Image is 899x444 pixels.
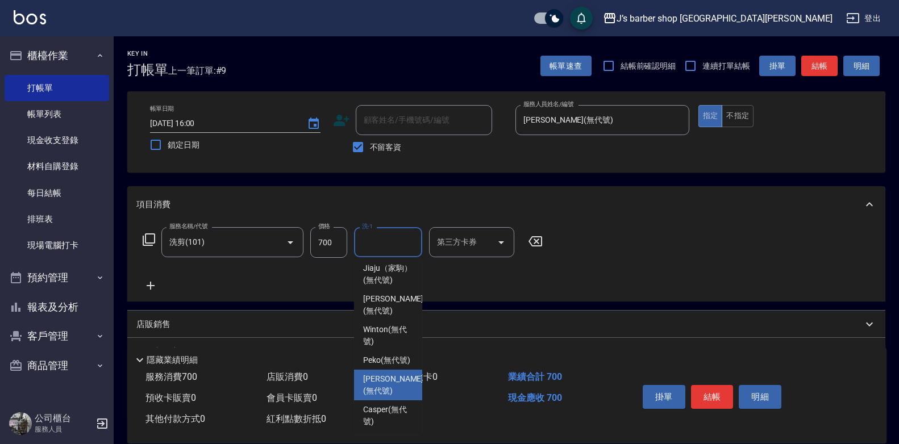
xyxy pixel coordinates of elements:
button: Open [281,233,299,252]
label: 服務人員姓名/編號 [523,100,573,108]
span: Jiaju（家駒） (無代號) [363,262,413,286]
button: save [570,7,593,30]
span: 上一筆訂單:#9 [168,64,227,78]
input: YYYY/MM/DD hh:mm [150,114,295,133]
img: Person [9,412,32,435]
button: J’s barber shop [GEOGRAPHIC_DATA][PERSON_NAME] [598,7,837,30]
a: 現場電腦打卡 [5,232,109,258]
p: 服務人員 [35,424,93,434]
button: 掛單 [759,56,796,77]
button: 掛單 [643,385,685,409]
button: 指定 [698,105,723,127]
span: 不留客資 [370,141,402,153]
p: 隱藏業績明細 [147,354,198,366]
button: 明細 [843,56,880,77]
h5: 公司櫃台 [35,413,93,424]
a: 排班表 [5,206,109,232]
label: 帳單日期 [150,104,174,113]
a: 打帳單 [5,75,109,101]
span: Winton (無代號) [363,324,413,347]
span: 店販消費 0 [267,371,308,382]
h3: 打帳單 [127,62,168,78]
a: 材料自購登錄 [5,153,109,179]
button: 登出 [842,8,885,29]
a: 現金收支登錄 [5,127,109,153]
button: 明細 [739,385,781,409]
button: 結帳 [691,385,734,409]
span: 現金應收 700 [508,392,562,403]
span: 會員卡販賣 0 [267,392,317,403]
span: 服務消費 700 [145,371,197,382]
a: 帳單列表 [5,101,109,127]
span: 連續打單結帳 [702,60,750,72]
h2: Key In [127,50,168,57]
button: 報表及分析 [5,292,109,322]
button: 預約管理 [5,263,109,292]
p: 店販銷售 [136,319,170,330]
span: [PERSON_NAME] (無代號) [363,373,423,397]
span: [PERSON_NAME] (無代號) [363,293,423,317]
span: Peko (無代號) [363,354,410,366]
button: Open [492,233,510,252]
span: 紅利點數折抵 0 [267,413,326,424]
label: 服務名稱/代號 [169,222,207,231]
span: 鎖定日期 [168,139,199,151]
button: Choose date, selected date is 2025-09-20 [300,110,327,137]
label: 價格 [318,222,330,231]
img: Logo [14,10,46,24]
span: 結帳前確認明細 [621,60,676,72]
div: 項目消費 [127,186,885,223]
p: 預收卡販賣 [136,346,179,358]
button: 結帳 [801,56,838,77]
div: 店販銷售 [127,311,885,338]
span: Casper (無代號) [363,404,413,428]
span: 業績合計 700 [508,371,562,382]
label: 洗-1 [362,222,373,231]
a: 每日結帳 [5,180,109,206]
button: 帳單速查 [540,56,592,77]
p: 項目消費 [136,199,170,211]
span: 預收卡販賣 0 [145,392,196,403]
div: J’s barber shop [GEOGRAPHIC_DATA][PERSON_NAME] [617,11,833,26]
button: 客戶管理 [5,321,109,351]
div: 預收卡販賣 [127,338,885,365]
span: 其他付款方式 0 [145,413,205,424]
button: 不指定 [722,105,754,127]
button: 商品管理 [5,351,109,380]
button: 櫃檯作業 [5,41,109,70]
